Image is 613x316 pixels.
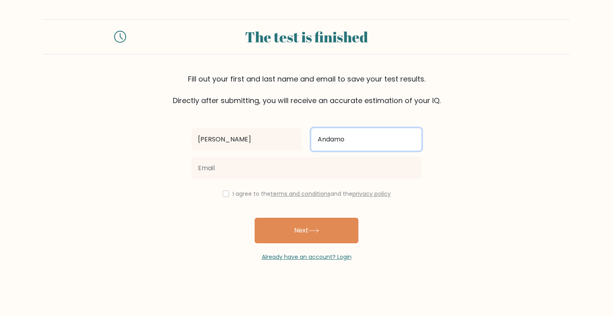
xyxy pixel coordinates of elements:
a: terms and conditions [271,190,330,198]
button: Next [255,218,358,243]
label: I agree to the and the [233,190,391,198]
input: Last name [311,128,421,151]
div: Fill out your first and last name and email to save your test results. Directly after submitting,... [43,74,570,106]
input: Email [192,157,421,179]
a: privacy policy [352,190,391,198]
a: Already have an account? Login [262,253,352,261]
input: First name [192,128,302,151]
div: The test is finished [136,26,477,48]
